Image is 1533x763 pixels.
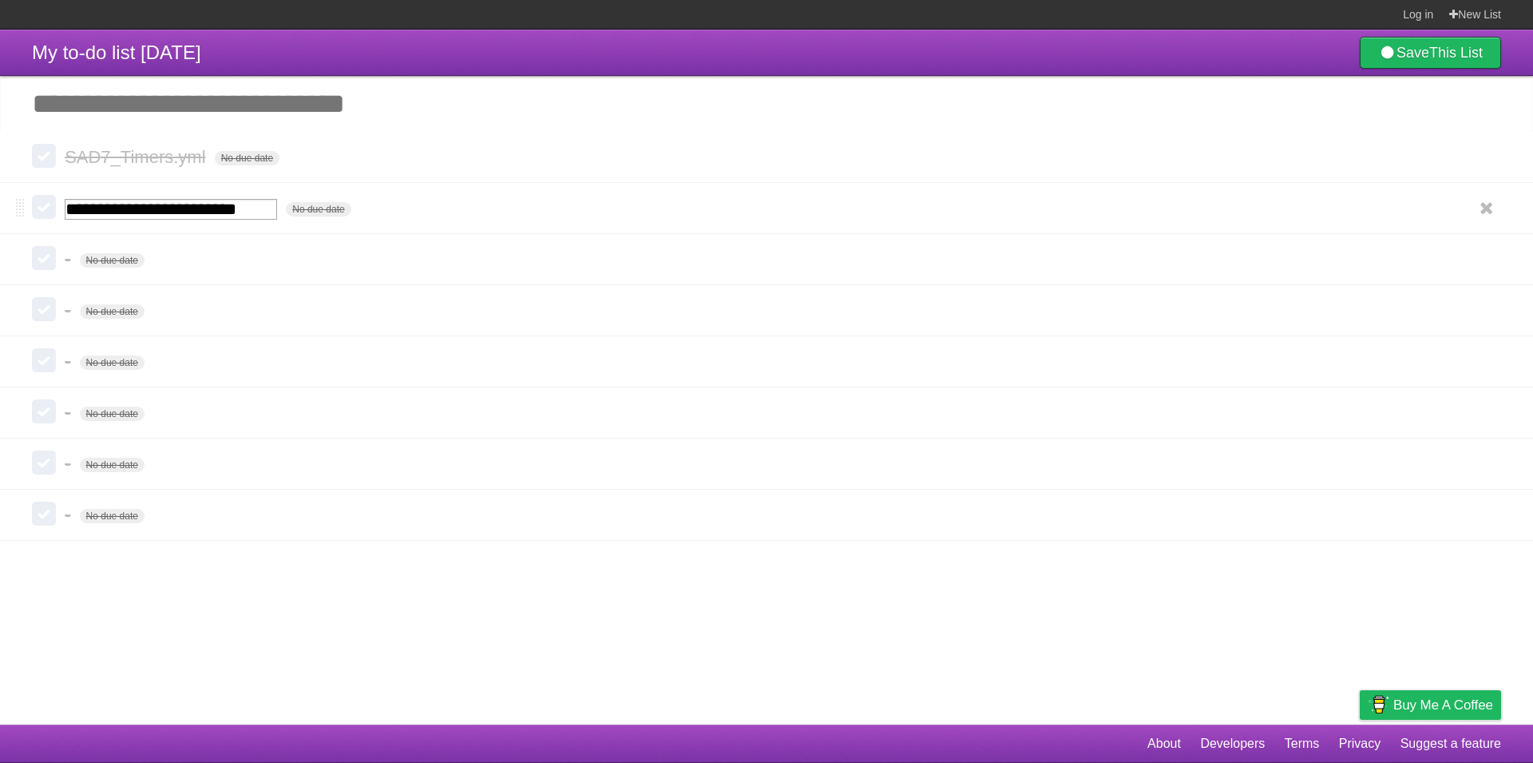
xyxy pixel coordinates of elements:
[65,352,74,372] span: -
[32,399,56,423] label: Done
[32,451,56,475] label: Done
[1339,729,1380,759] a: Privacy
[1400,729,1501,759] a: Suggest a feature
[1147,729,1181,759] a: About
[80,458,145,472] span: No due date
[1360,690,1501,720] a: Buy me a coffee
[80,407,145,421] span: No due date
[1393,691,1493,719] span: Buy me a coffee
[32,144,56,168] label: Done
[32,502,56,526] label: Done
[65,454,74,474] span: -
[1285,729,1320,759] a: Terms
[80,356,145,370] span: No due date
[65,249,74,269] span: -
[1360,37,1501,69] a: SaveThis List
[286,202,351,217] span: No due date
[80,304,145,319] span: No due date
[65,300,74,320] span: -
[32,246,56,270] label: Done
[32,297,56,321] label: Done
[32,195,56,219] label: Done
[1429,45,1483,61] b: This List
[215,151,279,165] span: No due date
[65,147,209,167] span: SAD7_Timers.yml
[1200,729,1265,759] a: Developers
[65,403,74,423] span: -
[80,509,145,523] span: No due date
[80,253,145,268] span: No due date
[65,505,74,525] span: -
[32,348,56,372] label: Done
[32,42,201,63] span: My to-do list [DATE]
[1368,691,1389,718] img: Buy me a coffee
